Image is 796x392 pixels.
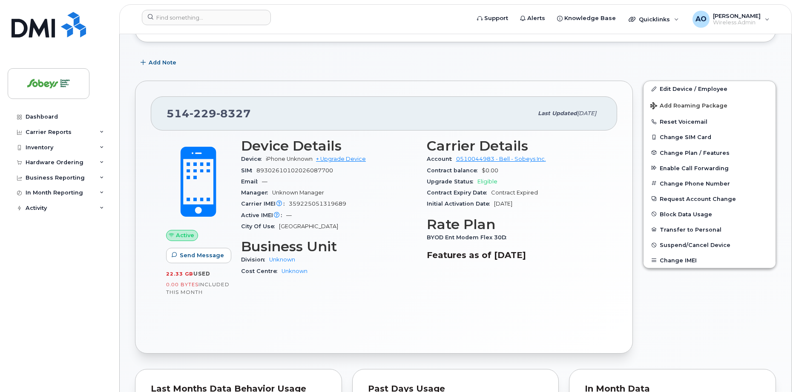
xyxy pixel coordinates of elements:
[266,156,313,162] span: iPhone Unknown
[241,138,417,154] h3: Device Details
[282,268,307,274] a: Unknown
[660,149,730,156] span: Change Plan / Features
[644,129,776,145] button: Change SIM Card
[190,107,216,120] span: 229
[427,167,482,174] span: Contract balance
[484,14,508,23] span: Support
[482,167,498,174] span: $0.00
[713,19,761,26] span: Wireless Admin
[491,189,538,196] span: Contract Expired
[644,222,776,237] button: Transfer to Personal
[180,251,224,259] span: Send Message
[644,145,776,160] button: Change Plan / Features
[644,160,776,176] button: Enable Call Forwarding
[427,200,494,207] span: Initial Activation Date
[149,58,176,67] span: Add Note
[644,176,776,191] button: Change Phone Number
[269,256,295,263] a: Unknown
[241,156,266,162] span: Device
[660,165,729,171] span: Enable Call Forwarding
[471,10,514,27] a: Support
[241,239,417,254] h3: Business Unit
[644,114,776,129] button: Reset Voicemail
[166,248,231,263] button: Send Message
[427,138,602,154] h3: Carrier Details
[644,206,776,222] button: Block Data Usage
[650,102,727,110] span: Add Roaming Package
[644,191,776,206] button: Request Account Change
[427,250,602,260] h3: Features as of [DATE]
[241,178,262,185] span: Email
[216,107,251,120] span: 8327
[644,237,776,253] button: Suspend/Cancel Device
[272,189,324,196] span: Unknown Manager
[427,156,456,162] span: Account
[241,256,269,263] span: Division
[166,282,198,287] span: 0.00 Bytes
[135,55,184,70] button: Add Note
[427,234,511,241] span: BYOD Ent Modem Flex 30D
[241,167,256,174] span: SIM
[262,178,267,185] span: —
[427,178,477,185] span: Upgrade Status
[289,200,346,207] span: 359225051319689
[644,81,776,96] a: Edit Device / Employee
[241,212,286,218] span: Active IMEI
[193,270,210,277] span: used
[644,96,776,114] button: Add Roaming Package
[241,268,282,274] span: Cost Centre
[286,212,292,218] span: —
[142,10,271,25] input: Find something...
[538,110,577,116] span: Last updated
[494,200,512,207] span: [DATE]
[564,14,616,23] span: Knowledge Base
[427,189,491,196] span: Contract Expiry Date
[477,178,497,185] span: Eligible
[241,223,279,229] span: City Of Use
[166,271,193,277] span: 22.33 GB
[316,156,366,162] a: + Upgrade Device
[713,12,761,19] span: [PERSON_NAME]
[660,242,730,248] span: Suspend/Cancel Device
[279,223,338,229] span: [GEOGRAPHIC_DATA]
[241,200,289,207] span: Carrier IMEI
[687,11,776,28] div: Antonio Orgera
[514,10,551,27] a: Alerts
[176,231,194,239] span: Active
[427,217,602,232] h3: Rate Plan
[644,253,776,268] button: Change IMEI
[456,156,546,162] a: 0510044983 - Bell - Sobeys Inc.
[527,14,545,23] span: Alerts
[577,110,596,116] span: [DATE]
[639,16,670,23] span: Quicklinks
[551,10,622,27] a: Knowledge Base
[167,107,251,120] span: 514
[241,189,272,196] span: Manager
[695,14,707,24] span: AO
[256,167,333,174] span: 89302610102026087700
[623,11,685,28] div: Quicklinks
